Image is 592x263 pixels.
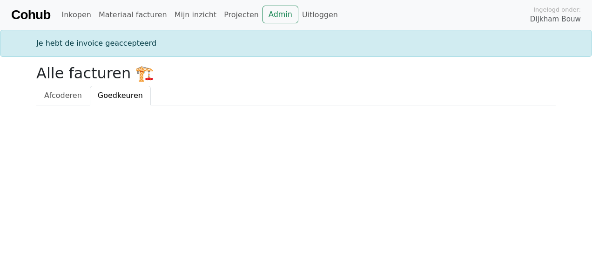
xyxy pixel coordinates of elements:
span: Ingelogd onder: [533,5,581,14]
a: Afcoderen [36,86,90,105]
span: Afcoderen [44,91,82,100]
span: Goedkeuren [98,91,143,100]
a: Cohub [11,4,50,26]
a: Uitloggen [298,6,342,24]
div: Je hebt de invoice geaccepteerd [31,38,561,49]
a: Goedkeuren [90,86,151,105]
a: Materiaal facturen [95,6,171,24]
h2: Alle facturen 🏗️ [36,64,556,82]
span: Dijkham Bouw [530,14,581,25]
a: Inkopen [58,6,94,24]
a: Projecten [220,6,262,24]
a: Admin [262,6,298,23]
a: Mijn inzicht [171,6,221,24]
